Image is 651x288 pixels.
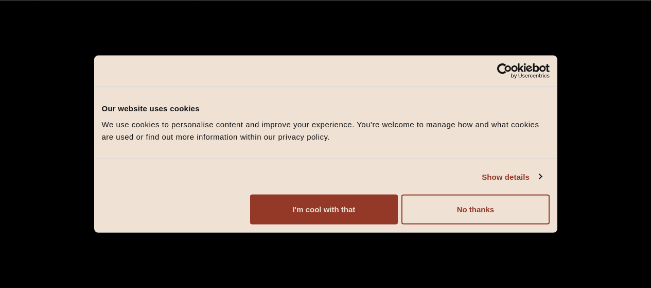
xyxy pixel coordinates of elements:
[401,195,549,225] button: No thanks
[460,63,550,78] a: Usercentrics Cookiebot - opens in a new window
[250,195,398,225] button: I'm cool with that
[482,171,541,183] a: Show details
[102,102,550,114] div: Our website uses cookies
[102,118,550,143] div: We use cookies to personalise content and improve your experience. You're welcome to manage how a...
